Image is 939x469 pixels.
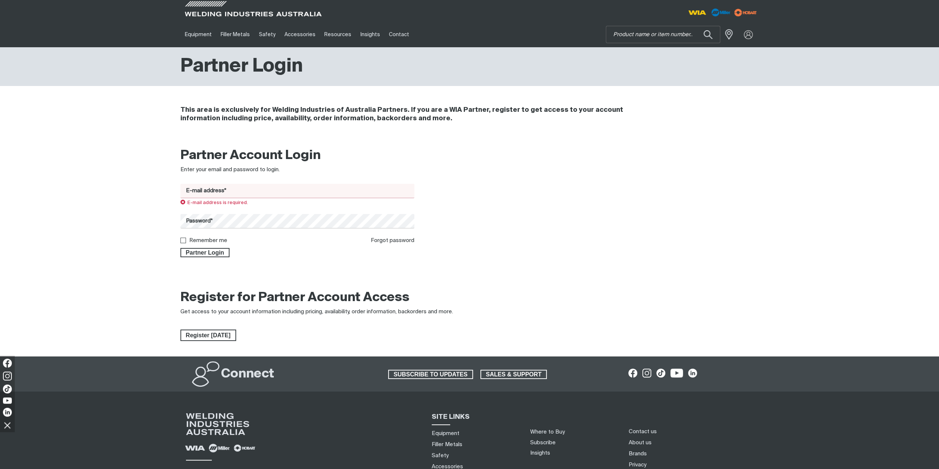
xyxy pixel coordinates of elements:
[389,370,472,379] span: SUBSCRIBE TO UPDATES
[356,22,384,47] a: Insights
[3,384,12,393] img: TikTok
[180,106,660,123] h4: This area is exclusively for Welding Industries of Australia Partners. If you are a WIA Partner, ...
[180,148,415,164] h2: Partner Account Login
[388,370,473,379] a: SUBSCRIBE TO UPDATES
[628,428,656,435] a: Contact us
[371,238,414,243] a: Forgot password
[530,440,556,445] a: Subscribe
[3,397,12,404] img: YouTube
[180,166,415,174] div: Enter your email and password to login.
[3,359,12,368] img: Facebook
[432,414,470,420] span: SITE LINKS
[530,429,565,435] a: Where to Buy
[432,452,449,459] a: Safety
[628,461,646,469] a: Privacy
[180,55,303,79] h1: Partner Login
[280,22,320,47] a: Accessories
[481,370,546,379] span: SALES & SUPPORT
[180,290,410,306] h2: Register for Partner Account Access
[3,408,12,417] img: LinkedIn
[695,26,721,43] button: Search products
[628,439,651,446] a: About us
[3,372,12,380] img: Instagram
[628,450,646,458] a: Brands
[180,22,216,47] a: Equipment
[606,26,720,43] input: Product name or item number...
[432,430,459,437] a: Equipment
[180,200,248,205] span: E-mail address is required.
[181,248,229,258] span: Partner Login
[432,441,462,448] a: Filler Metals
[384,22,414,47] a: Contact
[181,330,235,341] span: Register [DATE]
[732,7,759,18] img: miller
[320,22,356,47] a: Resources
[530,450,550,456] a: Insights
[216,22,254,47] a: Filler Metals
[254,22,280,47] a: Safety
[180,22,614,47] nav: Main
[180,248,230,258] button: Partner Login
[180,309,453,314] span: Get access to your account information including pricing, availability, order information, backor...
[221,366,274,382] h2: Connect
[480,370,547,379] a: SALES & SUPPORT
[180,330,236,341] a: Register Today
[1,419,14,431] img: hide socials
[189,238,227,243] label: Remember me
